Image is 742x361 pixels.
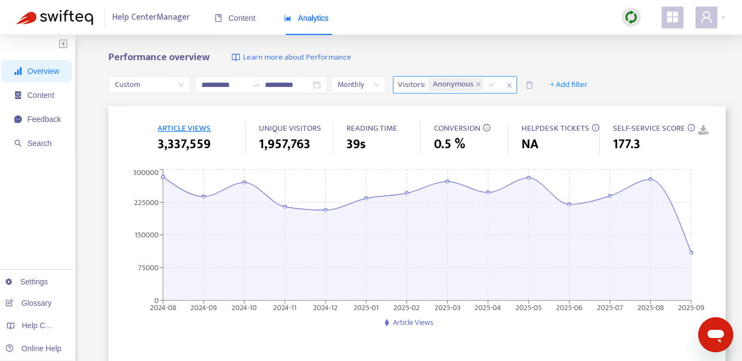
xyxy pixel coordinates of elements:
[434,121,480,135] span: CONVERSION
[394,301,420,313] tspan: 2025-02
[27,139,51,148] span: Search
[22,321,67,330] span: Help Centers
[346,121,397,135] span: READING TIME
[14,67,22,75] span: signal
[243,51,351,64] span: Learn more about Performance
[314,301,338,313] tspan: 2024-12
[5,277,48,286] a: Settings
[637,301,664,313] tspan: 2025-08
[613,121,685,135] span: SELF-SERVICE SCORE
[624,10,638,24] img: sync.dc5367851b00ba804db3.png
[154,294,159,306] tspan: 0
[232,301,257,313] tspan: 2024-10
[150,301,176,313] tspan: 2024-08
[133,166,159,179] tspan: 300000
[112,7,190,28] span: Help Center Manager
[597,301,623,313] tspan: 2025-07
[27,91,54,100] span: Content
[5,299,51,307] a: Glossary
[475,301,502,313] tspan: 2025-04
[284,14,329,22] span: Analytics
[27,67,59,75] span: Overview
[434,135,465,154] span: 0.5 %
[259,135,310,154] span: 1,957,763
[14,91,22,99] span: container
[393,316,433,329] span: Article Views
[138,261,159,274] tspan: 75000
[476,81,481,88] span: close
[158,135,211,154] span: 3,337,559
[134,196,159,208] tspan: 225000
[215,14,256,22] span: Content
[252,80,260,89] span: to
[27,115,61,124] span: Feedback
[14,115,22,123] span: message
[678,301,704,313] tspan: 2025-09
[354,301,379,313] tspan: 2025-01
[338,77,379,93] span: Monthly
[434,301,461,313] tspan: 2025-03
[16,10,93,25] img: Swifteq
[700,10,713,24] span: user
[5,344,61,353] a: Online Help
[158,121,211,135] span: ARTICLE VIEWS
[521,135,538,154] span: NA
[191,301,217,313] tspan: 2024-09
[428,78,483,91] span: Anonymous
[346,135,366,154] span: 39s
[556,301,583,313] tspan: 2025-06
[274,301,297,313] tspan: 2024-11
[135,229,159,241] tspan: 150000
[108,49,210,66] b: Performance overview
[115,77,184,93] span: Custom
[215,14,222,22] span: book
[231,53,240,62] img: image-link
[521,121,589,135] span: HELPDESK TICKETS
[550,78,588,91] span: + Add filter
[259,121,321,135] span: UNIQUE VISITORS
[284,14,292,22] span: area-chart
[231,51,351,64] a: Learn more about Performance
[252,80,260,89] span: swap-right
[14,139,22,147] span: search
[525,81,534,89] span: delete
[433,78,473,91] span: Anonymous
[613,135,640,154] span: 177.3
[698,317,733,352] iframe: Button to launch messaging window
[542,76,596,94] button: + Add filter
[502,79,517,92] span: close
[666,10,679,24] span: appstore
[516,301,542,313] tspan: 2025-05
[393,77,427,93] span: Visitors :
